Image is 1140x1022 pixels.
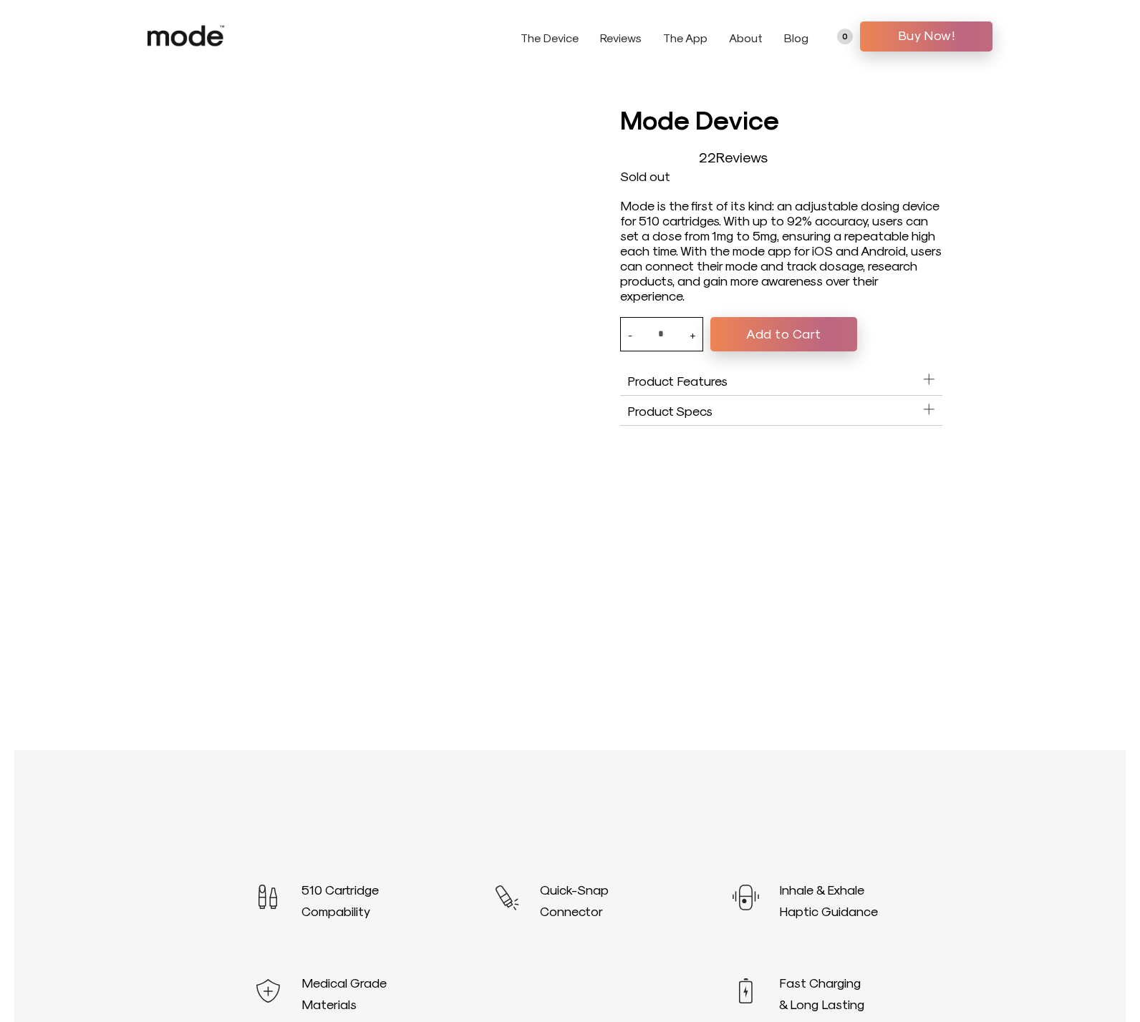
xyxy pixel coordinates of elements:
a: Buy Now! [860,21,992,52]
a: The Device [521,31,579,44]
a: 0 [837,29,853,44]
span: Product Features [627,373,728,388]
h1: Mode Device [620,102,942,136]
div: Medical Grade Materials [287,972,414,1015]
span: Sold out [620,168,670,183]
a: About [729,31,763,44]
button: Add to Cart [710,317,857,351]
a: Reviews [600,31,642,44]
div: Mode is the first of its kind: an adjustable dosing device for 510 cartridges. With up to 92% acc... [620,198,942,303]
span: Reviews [716,148,768,165]
div: Inhale & Exhale Haptic Guidance [765,879,892,922]
div: Fast Charging & Long Lasting [765,972,892,1015]
a: The App [663,31,707,44]
span: 22 [699,148,716,165]
span: Buy Now! [871,24,982,46]
div: 510 Cartridge Compability [287,879,414,922]
span: Product Specs [627,403,712,418]
div: Quick-Snap Connector [526,879,652,922]
button: + [690,318,695,351]
a: Blog [784,31,808,44]
product-gallery: Mode Device product carousel [148,102,570,426]
button: - [628,318,632,351]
